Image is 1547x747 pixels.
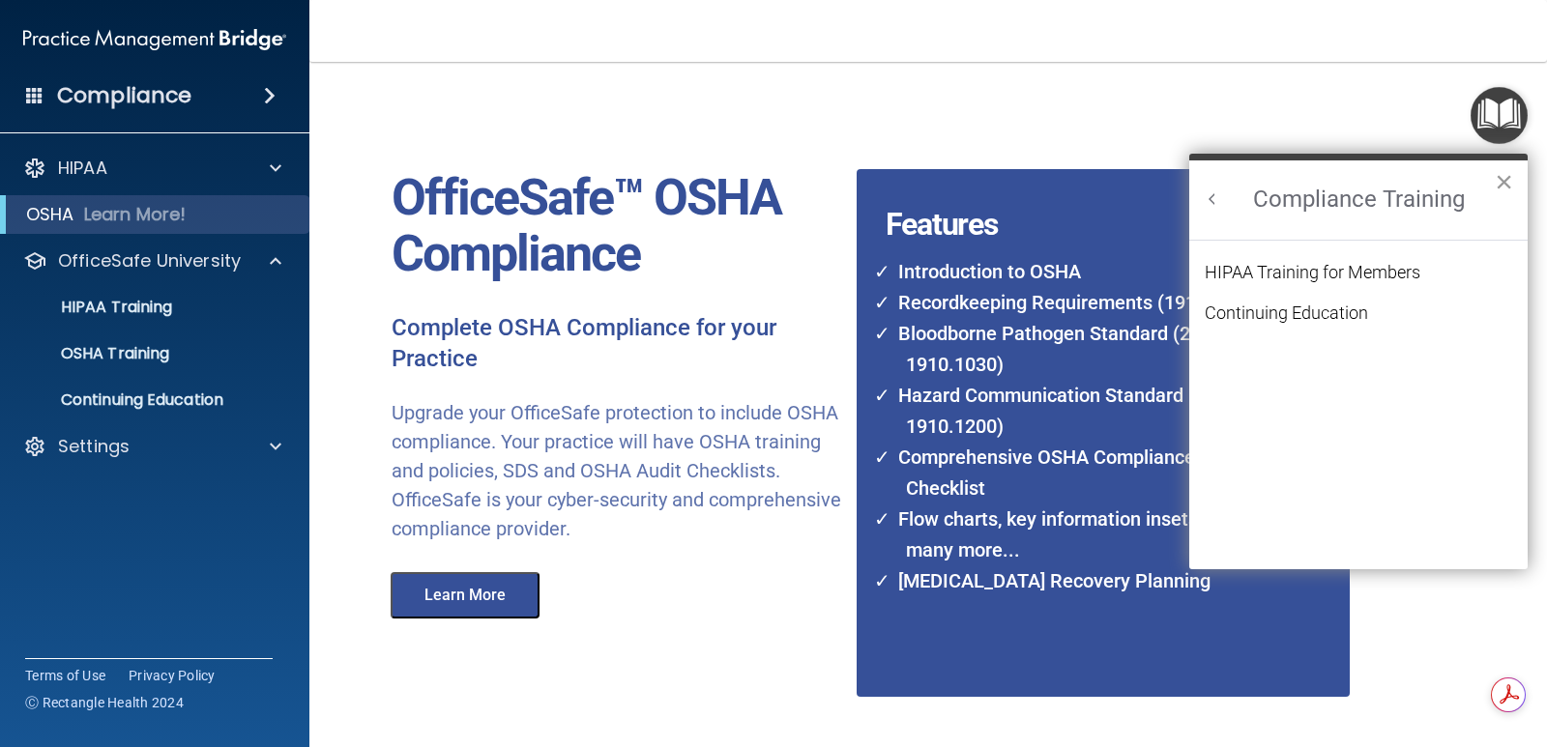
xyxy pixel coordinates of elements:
h2: Compliance Training [1189,160,1528,240]
button: HIPAA Training for Members [1205,264,1420,281]
p: Learn More! [84,203,187,226]
p: HIPAA Training [13,298,172,317]
button: Close [1495,166,1513,197]
p: OfficeSafe™ OSHA Compliance [392,170,842,282]
p: OSHA Training [13,344,169,363]
p: Continuing Education [13,390,277,410]
a: Terms of Use [25,666,105,685]
a: HIPAA [23,157,281,180]
li: Hazard Communication Standard (29 CFR 1910.1200) [887,380,1273,442]
h4: Compliance [57,82,191,109]
a: Privacy Policy [129,666,216,685]
h4: Features [857,169,1299,208]
li: Introduction to OSHA [887,256,1273,287]
p: Complete OSHA Compliance for your Practice [392,313,842,375]
div: Resource Center [1189,154,1528,569]
p: OfficeSafe University [58,249,241,273]
p: Settings [58,435,130,458]
a: Settings [23,435,281,458]
p: OSHA [26,203,74,226]
p: Upgrade your OfficeSafe protection to include OSHA compliance. Your practice will have OSHA train... [392,398,842,543]
li: Bloodborne Pathogen Standard (29 CFR 1910.1030) [887,318,1273,380]
a: OfficeSafe University [23,249,281,273]
a: Learn More [377,589,559,603]
li: Recordkeeping Requirements (1910.1904) [887,287,1273,318]
button: Continuing Education [1205,304,1368,322]
button: Back to Resource Center Home [1203,189,1222,209]
li: [MEDICAL_DATA] Recovery Planning [887,565,1273,596]
li: Comprehensive OSHA Compliance Checklist [887,442,1273,503]
span: Ⓒ Rectangle Health 2024 [25,693,184,712]
img: PMB logo [23,20,286,59]
button: Learn More [391,572,540,618]
p: HIPAA [58,157,107,180]
button: Open Resource Center [1471,87,1528,144]
li: Flow charts, key information insets, and many more... [887,503,1273,565]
